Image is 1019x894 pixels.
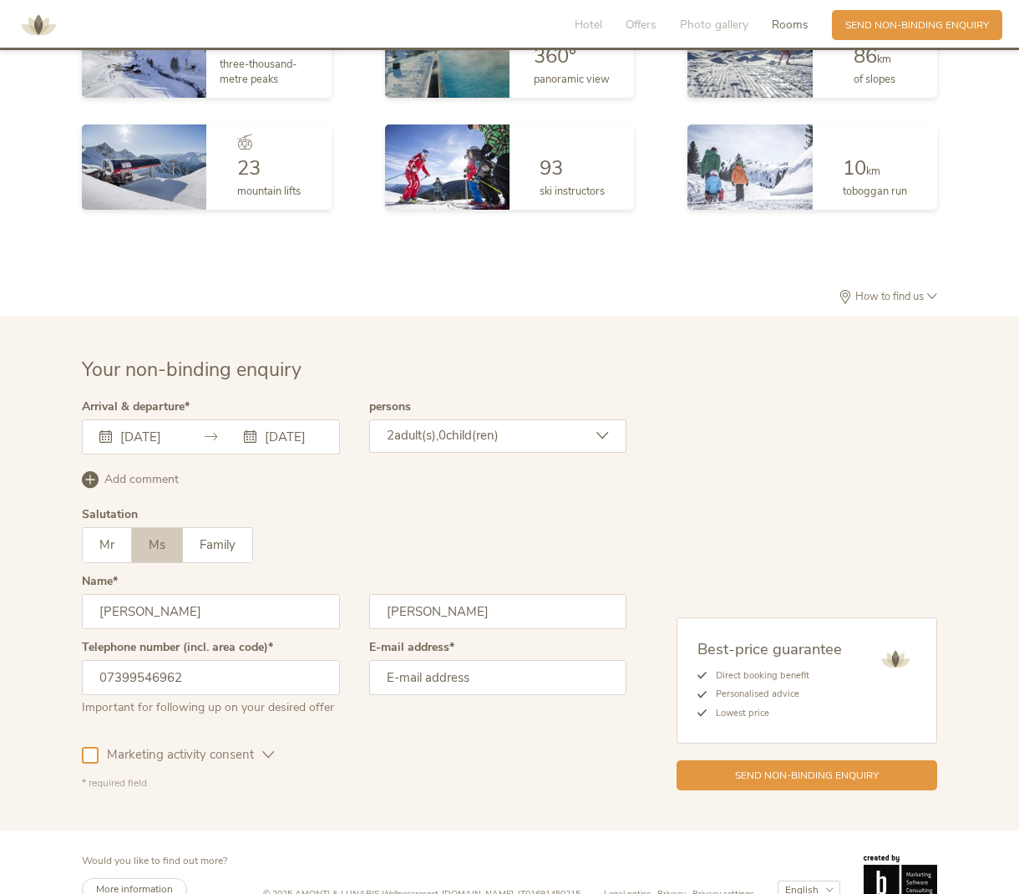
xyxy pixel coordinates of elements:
[707,685,842,704] li: Personalised advice
[369,660,627,695] input: E-mail address
[575,17,602,33] span: Hotel
[626,17,657,33] span: Offers
[149,536,165,553] span: Ms
[854,43,877,69] span: 86
[82,695,340,716] div: Important for following up on your desired offer
[82,854,227,867] span: Would you like to find out more?
[540,184,605,199] span: ski instructors
[369,401,411,413] label: persons
[707,667,842,685] li: Direct booking benefit
[394,427,439,444] span: adult(s),
[82,509,138,521] div: Salutation
[369,642,454,653] label: E-mail address
[875,638,916,680] img: AMONTI & LUNARIS Wellnessresort
[735,769,879,783] span: Send non-binding enquiry
[82,776,626,790] div: * required field
[680,17,748,33] span: Photo gallery
[877,52,891,67] span: km
[387,427,394,444] span: 2
[116,429,177,445] input: Arrival
[261,429,322,445] input: Departure
[845,18,989,33] span: Send non-binding enquiry
[540,155,563,181] span: 93
[852,292,927,302] span: How to find us
[446,427,499,444] span: child(ren)
[707,704,842,723] li: Lowest price
[534,43,576,69] span: 360°
[854,72,895,87] span: of slopes
[866,164,880,179] span: km
[534,72,610,87] span: panoramic view
[200,536,236,553] span: Family
[82,576,118,587] label: Name
[220,57,297,87] span: three-thousand-metre peaks
[82,401,190,413] label: Arrival & departure
[237,155,261,181] span: 23
[843,155,866,181] span: 10
[13,20,63,29] a: AMONTI & LUNARIS Wellnessresort
[439,427,446,444] span: 0
[82,660,340,695] input: Telephone number (incl. area code)
[99,746,262,764] span: Marketing activity consent
[99,536,114,553] span: Mr
[843,184,907,199] span: toboggan run
[237,184,301,199] span: mountain lifts
[104,471,179,488] span: Add comment
[82,594,340,629] input: Firstname
[697,638,842,659] span: Best-price guarantee
[369,594,627,629] input: Surname
[82,642,273,653] label: Telephone number (incl. area code)
[772,17,809,33] span: Rooms
[82,357,302,383] span: Your non-binding enquiry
